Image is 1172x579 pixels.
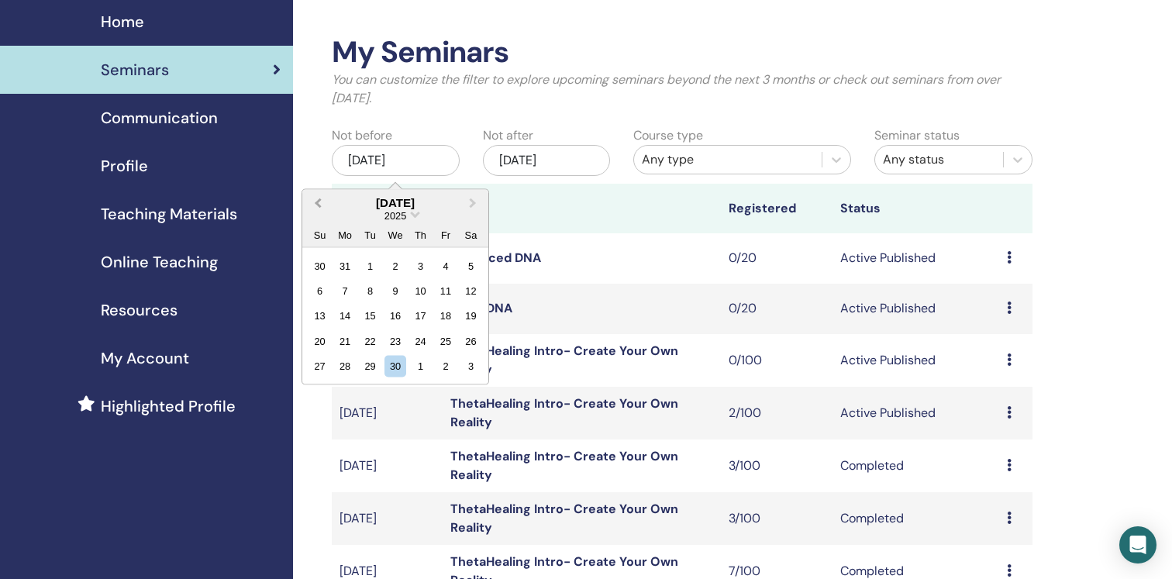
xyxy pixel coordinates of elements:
td: Completed [832,439,999,492]
div: Choose Thursday, April 17th, 2025 [410,305,431,326]
span: Profile [101,154,148,177]
th: Registered [721,184,832,233]
div: Any type [642,150,814,169]
td: Active Published [832,233,999,284]
div: Choose Wednesday, April 23rd, 2025 [384,330,405,351]
p: You can customize the filter to explore upcoming seminars beyond the next 3 months or check out s... [332,71,1032,108]
div: Choose Monday, April 28th, 2025 [335,356,356,377]
td: [DATE] [332,492,443,545]
div: Any status [883,150,995,169]
td: [DATE] [332,387,443,439]
a: ThetaHealing Intro- Create Your Own Reality [450,395,678,430]
div: Choose Friday, April 25th, 2025 [435,330,456,351]
label: Not before [332,126,392,145]
a: ThetaHealing Intro- Create Your Own Reality [450,343,678,377]
div: Choose Sunday, April 13th, 2025 [309,305,330,326]
button: Previous Month [304,191,329,215]
span: 2025 [384,209,406,221]
div: Month April, 2025 [307,253,483,378]
div: [DATE] [483,145,611,176]
td: Active Published [832,334,999,387]
span: Communication [101,106,218,129]
label: Course type [633,126,703,145]
div: Choose Tuesday, April 1st, 2025 [360,255,381,276]
td: 0/100 [721,334,832,387]
label: Not after [483,126,533,145]
div: Tu [360,224,381,245]
div: Choose Monday, April 7th, 2025 [335,280,356,301]
span: Seminars [101,58,169,81]
div: Choose Saturday, April 5th, 2025 [460,255,481,276]
button: Next Month [462,191,487,215]
div: Choose Wednesday, April 16th, 2025 [384,305,405,326]
th: Seminar [332,184,443,233]
div: Mo [335,224,356,245]
div: Choose Tuesday, April 15th, 2025 [360,305,381,326]
div: Choose Sunday, March 30th, 2025 [309,255,330,276]
div: Choose Tuesday, April 29th, 2025 [360,356,381,377]
th: Status [832,184,999,233]
td: 0/20 [721,233,832,284]
h2: My Seminars [332,35,1032,71]
div: Choose Friday, April 4th, 2025 [435,255,456,276]
div: Choose Friday, April 11th, 2025 [435,280,456,301]
div: Choose Thursday, April 24th, 2025 [410,330,431,351]
div: Choose Sunday, April 20th, 2025 [309,330,330,351]
div: Choose Saturday, May 3rd, 2025 [460,356,481,377]
td: 3/100 [721,439,832,492]
td: 3/100 [721,492,832,545]
td: 2/100 [721,387,832,439]
div: Th [410,224,431,245]
div: Choose Date [302,188,489,384]
div: Choose Tuesday, April 8th, 2025 [360,280,381,301]
div: Choose Thursday, April 10th, 2025 [410,280,431,301]
div: Choose Friday, May 2nd, 2025 [435,356,456,377]
td: Completed [832,492,999,545]
div: Choose Wednesday, April 9th, 2025 [384,280,405,301]
div: Choose Friday, April 18th, 2025 [435,305,456,326]
span: Home [101,10,144,33]
td: 0/20 [721,284,832,334]
div: Choose Sunday, April 27th, 2025 [309,356,330,377]
div: Open Intercom Messenger [1119,526,1156,563]
div: Choose Saturday, April 12th, 2025 [460,280,481,301]
div: Choose Monday, April 14th, 2025 [335,305,356,326]
div: Su [309,224,330,245]
span: My Account [101,346,189,370]
div: Choose Monday, March 31st, 2025 [335,255,356,276]
div: [DATE] [302,195,488,209]
label: Seminar status [874,126,960,145]
span: Resources [101,298,178,322]
div: Choose Monday, April 21st, 2025 [335,330,356,351]
a: Advanced DNA [450,250,541,266]
span: Online Teaching [101,250,218,274]
td: Active Published [832,387,999,439]
div: Choose Thursday, April 3rd, 2025 [410,255,431,276]
div: Choose Tuesday, April 22nd, 2025 [360,330,381,351]
div: Sa [460,224,481,245]
div: Choose Sunday, April 6th, 2025 [309,280,330,301]
div: [DATE] [332,145,460,176]
div: Fr [435,224,456,245]
a: ThetaHealing Intro- Create Your Own Reality [450,501,678,536]
td: [DATE] [332,439,443,492]
div: Choose Wednesday, April 30th, 2025 [384,356,405,377]
td: Active Published [832,284,999,334]
a: ThetaHealing Intro- Create Your Own Reality [450,448,678,483]
div: Choose Thursday, May 1st, 2025 [410,356,431,377]
div: Choose Wednesday, April 2nd, 2025 [384,255,405,276]
span: Teaching Materials [101,202,237,226]
div: Choose Saturday, April 26th, 2025 [460,330,481,351]
div: Choose Saturday, April 19th, 2025 [460,305,481,326]
div: We [384,224,405,245]
span: Highlighted Profile [101,395,236,418]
